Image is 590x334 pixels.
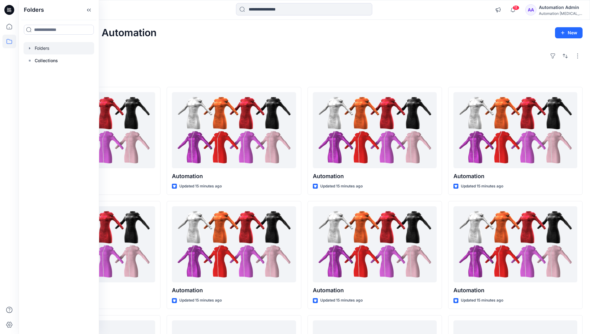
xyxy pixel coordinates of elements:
span: 11 [513,5,519,10]
a: Automation [313,206,437,283]
p: Updated 15 minutes ago [461,297,503,304]
p: Updated 15 minutes ago [320,183,363,190]
a: Automation [172,92,296,169]
a: Automation [313,92,437,169]
p: Collections [35,57,58,64]
a: Automation [453,92,577,169]
p: Automation [453,172,577,181]
p: Updated 15 minutes ago [320,297,363,304]
p: Automation [313,286,437,295]
p: Automation [453,286,577,295]
p: Updated 15 minutes ago [461,183,503,190]
div: Automation [MEDICAL_DATA]... [539,11,582,16]
a: Automation [453,206,577,283]
button: New [555,27,583,38]
a: Automation [172,206,296,283]
p: Automation [313,172,437,181]
p: Updated 15 minutes ago [179,297,222,304]
p: Updated 15 minutes ago [179,183,222,190]
div: AA [525,4,536,15]
div: Automation Admin [539,4,582,11]
p: Automation [172,172,296,181]
p: Automation [172,286,296,295]
h4: Styles [26,73,583,81]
